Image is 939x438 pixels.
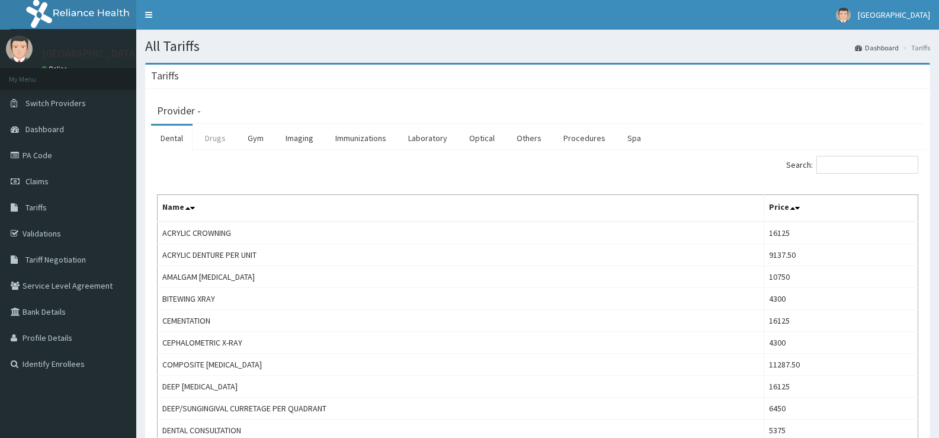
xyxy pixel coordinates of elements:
[900,43,930,53] li: Tariffs
[764,244,918,266] td: 9137.50
[399,126,457,151] a: Laboratory
[836,8,851,23] img: User Image
[764,266,918,288] td: 10750
[764,376,918,398] td: 16125
[151,71,179,81] h3: Tariffs
[764,222,918,244] td: 16125
[158,244,764,266] td: ACRYLIC DENTURE PER UNIT
[507,126,551,151] a: Others
[25,254,86,265] span: Tariff Negotiation
[158,266,764,288] td: AMALGAM [MEDICAL_DATA]
[25,176,49,187] span: Claims
[460,126,504,151] a: Optical
[158,398,764,420] td: DEEP/SUNGINGIVAL CURRETAGE PER QUADRANT
[326,126,396,151] a: Immunizations
[158,288,764,310] td: BITEWING XRAY
[157,105,201,116] h3: Provider -
[855,43,899,53] a: Dashboard
[25,124,64,135] span: Dashboard
[158,332,764,354] td: CEPHALOMETRIC X-RAY
[858,9,930,20] span: [GEOGRAPHIC_DATA]
[158,354,764,376] td: COMPOSITE [MEDICAL_DATA]
[816,156,918,174] input: Search:
[764,195,918,222] th: Price
[151,126,193,151] a: Dental
[554,126,615,151] a: Procedures
[618,126,650,151] a: Spa
[158,195,764,222] th: Name
[276,126,323,151] a: Imaging
[25,98,86,108] span: Switch Providers
[145,39,930,54] h1: All Tariffs
[41,65,70,73] a: Online
[158,310,764,332] td: CEMENTATION
[158,222,764,244] td: ACRYLIC CROWNING
[158,376,764,398] td: DEEP [MEDICAL_DATA]
[41,48,139,59] p: [GEOGRAPHIC_DATA]
[764,398,918,420] td: 6450
[764,288,918,310] td: 4300
[238,126,273,151] a: Gym
[764,332,918,354] td: 4300
[25,202,47,213] span: Tariffs
[196,126,235,151] a: Drugs
[764,354,918,376] td: 11287.50
[786,156,918,174] label: Search:
[6,36,33,62] img: User Image
[764,310,918,332] td: 16125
